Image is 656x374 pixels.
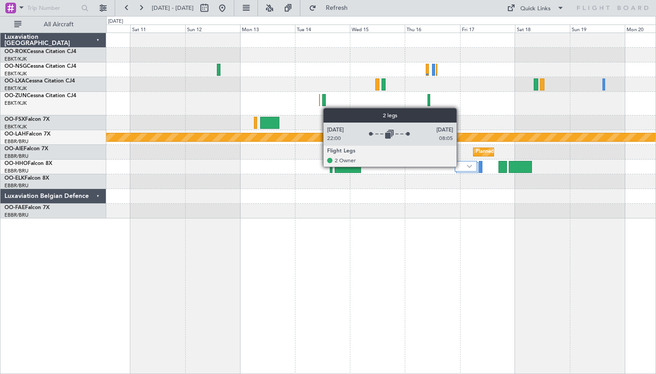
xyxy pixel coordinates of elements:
[295,25,350,33] div: Tue 14
[4,123,27,130] a: EBKT/KJK
[4,56,27,62] a: EBKT/KJK
[4,64,27,69] span: OO-NSG
[4,153,29,160] a: EBBR/BRU
[520,4,551,13] div: Quick Links
[4,138,29,145] a: EBBR/BRU
[4,49,27,54] span: OO-ROK
[152,4,194,12] span: [DATE] - [DATE]
[4,146,24,152] span: OO-AIE
[240,25,295,33] div: Mon 13
[4,64,76,69] a: OO-NSGCessna Citation CJ4
[4,78,75,84] a: OO-LXACessna Citation CJ4
[27,1,79,15] input: Trip Number
[4,117,50,122] a: OO-FSXFalcon 7X
[476,145,637,159] div: Planned Maint [GEOGRAPHIC_DATA] ([GEOGRAPHIC_DATA] National)
[4,205,25,210] span: OO-FAE
[4,132,26,137] span: OO-LAH
[4,205,50,210] a: OO-FAEFalcon 7X
[4,161,28,166] span: OO-HHO
[4,117,25,122] span: OO-FSX
[460,25,515,33] div: Fri 17
[4,49,76,54] a: OO-ROKCessna Citation CJ4
[4,146,48,152] a: OO-AIEFalcon 7X
[305,1,358,15] button: Refresh
[130,25,185,33] div: Sat 11
[4,176,49,181] a: OO-ELKFalcon 8X
[318,5,356,11] span: Refresh
[502,1,569,15] button: Quick Links
[405,25,460,33] div: Thu 16
[4,161,52,166] a: OO-HHOFalcon 8X
[4,70,27,77] a: EBKT/KJK
[10,17,97,32] button: All Aircraft
[350,25,405,33] div: Wed 15
[4,100,27,107] a: EBKT/KJK
[4,93,76,99] a: OO-ZUNCessna Citation CJ4
[4,176,25,181] span: OO-ELK
[4,212,29,218] a: EBBR/BRU
[4,182,29,189] a: EBBR/BRU
[108,18,123,25] div: [DATE]
[23,21,94,28] span: All Aircraft
[467,164,472,168] img: arrow-gray.svg
[4,93,27,99] span: OO-ZUN
[4,168,29,174] a: EBBR/BRU
[4,85,27,92] a: EBKT/KJK
[4,78,25,84] span: OO-LXA
[185,25,240,33] div: Sun 12
[4,132,50,137] a: OO-LAHFalcon 7X
[515,25,570,33] div: Sat 18
[570,25,625,33] div: Sun 19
